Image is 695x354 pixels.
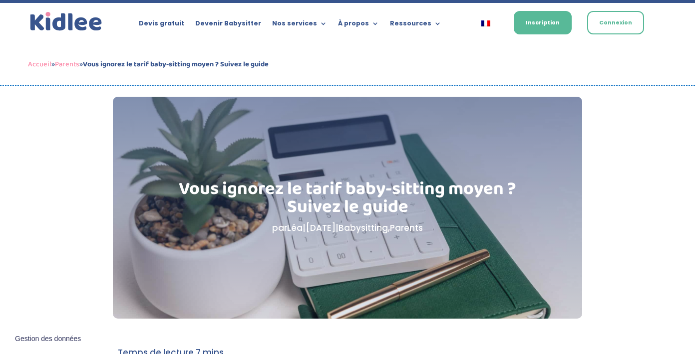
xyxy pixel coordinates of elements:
[390,20,441,31] a: Ressources
[28,58,51,70] a: Accueil
[338,20,379,31] a: À propos
[9,329,87,350] button: Gestion des données
[28,58,269,70] span: » »
[514,11,572,34] a: Inscription
[28,10,105,33] a: Kidlee Logo
[272,20,327,31] a: Nos services
[195,20,261,31] a: Devenir Babysitter
[339,222,388,234] a: Babysitting
[15,335,81,344] span: Gestion des données
[28,10,105,33] img: logo_kidlee_bleu
[390,222,423,234] a: Parents
[587,11,644,34] a: Connexion
[481,20,490,26] img: Français
[306,222,336,234] span: [DATE]
[163,180,532,221] h1: Vous ignorez le tarif baby-sitting moyen ? Suivez le guide
[163,221,532,235] p: par | | ,
[55,58,79,70] a: Parents
[287,222,303,234] a: Léa
[139,20,184,31] a: Devis gratuit
[83,58,269,70] strong: Vous ignorez le tarif baby-sitting moyen ? Suivez le guide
